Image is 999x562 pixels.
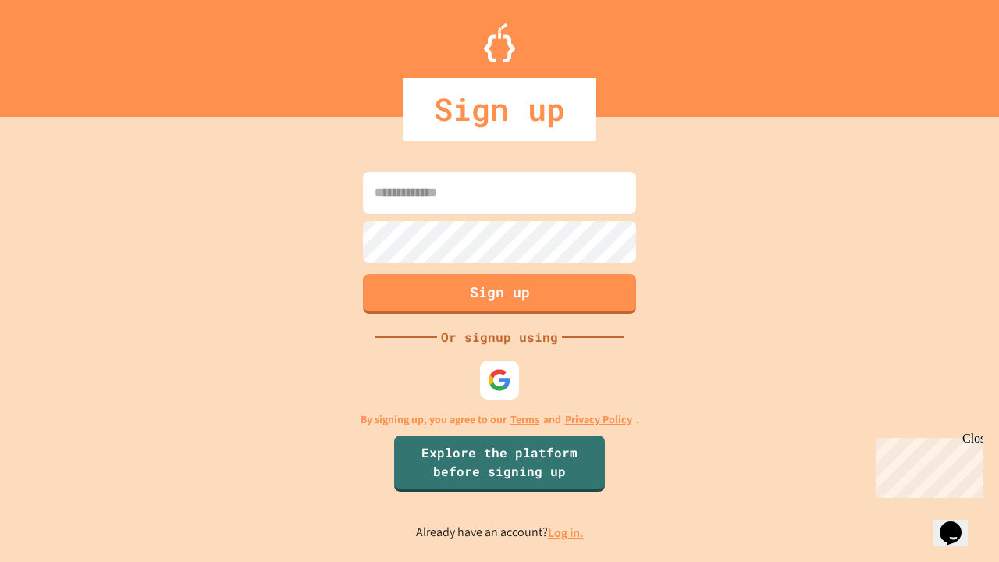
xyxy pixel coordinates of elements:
[403,78,596,140] div: Sign up
[933,500,983,546] iframe: chat widget
[394,436,605,492] a: Explore the platform before signing up
[416,523,584,542] p: Already have an account?
[869,432,983,498] iframe: chat widget
[548,525,584,541] a: Log in.
[363,274,636,314] button: Sign up
[488,368,511,392] img: google-icon.svg
[510,411,539,428] a: Terms
[565,411,632,428] a: Privacy Policy
[437,328,562,347] div: Or signup using
[361,411,639,428] p: By signing up, you agree to our and .
[484,23,515,62] img: Logo.svg
[6,6,108,99] div: Chat with us now!Close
